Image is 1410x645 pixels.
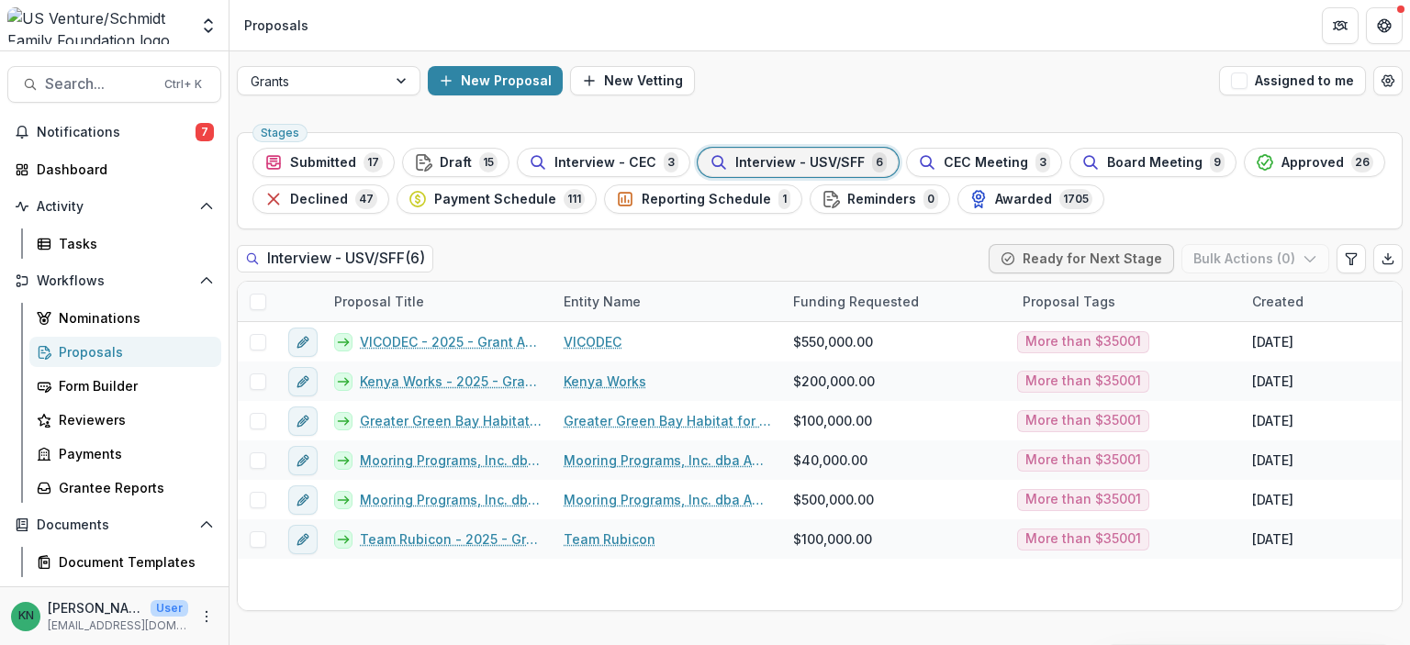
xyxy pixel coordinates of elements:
[735,155,865,171] span: Interview - USV/SFF
[323,292,435,311] div: Proposal Title
[360,529,542,549] a: Team Rubicon - 2025 - Grant Application
[237,245,433,272] h2: Interview - USV/SFF ( 6 )
[1244,148,1385,177] button: Approved26
[1035,152,1050,172] span: 3
[18,610,34,622] div: Katrina Nelson
[1012,282,1241,321] div: Proposal Tags
[479,152,498,172] span: 15
[288,406,318,436] button: edit
[1252,372,1293,391] div: [DATE]
[440,155,472,171] span: Draft
[151,600,188,617] p: User
[1252,529,1293,549] div: [DATE]
[29,337,221,367] a: Proposals
[564,189,585,209] span: 111
[1337,244,1366,273] button: Edit table settings
[995,192,1052,207] span: Awarded
[1219,66,1366,95] button: Assigned to me
[288,525,318,554] button: edit
[29,547,221,577] a: Document Templates
[782,292,930,311] div: Funding Requested
[778,189,790,209] span: 1
[397,184,597,214] button: Payment Schedule111
[1059,189,1092,209] span: 1705
[29,405,221,435] a: Reviewers
[59,410,207,429] div: Reviewers
[7,510,221,539] button: Open Documents
[793,372,875,391] span: $200,000.00
[48,617,188,634] p: [EMAIL_ADDRESS][DOMAIN_NAME]
[847,192,916,207] span: Reminders
[793,490,874,509] span: $500,000.00
[810,184,950,214] button: Reminders0
[288,367,318,396] button: edit
[872,152,887,172] span: 6
[793,450,867,470] span: $40,000.00
[1373,244,1403,273] button: Export table data
[564,529,655,549] a: Team Rubicon
[59,376,207,395] div: Form Builder
[642,192,771,207] span: Reporting Schedule
[59,234,207,253] div: Tasks
[252,184,389,214] button: Declined47
[37,273,192,289] span: Workflows
[37,517,192,533] span: Documents
[288,328,318,357] button: edit
[553,292,652,311] div: Entity Name
[553,282,782,321] div: Entity Name
[1069,148,1237,177] button: Board Meeting9
[360,332,542,351] a: VICODEC - 2025 - Grant Application
[29,371,221,401] a: Form Builder
[196,606,218,628] button: More
[7,7,188,44] img: US Venture/Schmidt Family Foundation logo
[906,148,1062,177] button: CEC Meeting3
[48,598,143,617] p: [PERSON_NAME]
[1351,152,1373,172] span: 26
[323,282,553,321] div: Proposal Title
[1012,292,1126,311] div: Proposal Tags
[252,148,395,177] button: Submitted17
[1252,450,1293,470] div: [DATE]
[37,160,207,179] div: Dashboard
[1107,155,1203,171] span: Board Meeting
[944,155,1028,171] span: CEC Meeting
[29,228,221,259] a: Tasks
[355,189,377,209] span: 47
[782,282,1012,321] div: Funding Requested
[957,184,1104,214] button: Awarded1705
[564,490,771,509] a: Mooring Programs, Inc. dba Apricity
[7,154,221,184] a: Dashboard
[29,439,221,469] a: Payments
[360,450,542,470] a: Mooring Programs, Inc. dba Apricity - 2025 - Grant Application
[7,117,221,147] button: Notifications7
[1210,152,1225,172] span: 9
[244,16,308,35] div: Proposals
[570,66,695,95] button: New Vetting
[564,332,621,351] a: VICODEC
[37,199,192,215] span: Activity
[604,184,802,214] button: Reporting Schedule1
[59,552,207,572] div: Document Templates
[288,485,318,515] button: edit
[1252,411,1293,430] div: [DATE]
[1322,7,1359,44] button: Partners
[360,372,542,391] a: Kenya Works - 2025 - Grant Application
[698,148,899,177] button: Interview - USV/SFF6
[45,75,153,93] span: Search...
[7,266,221,295] button: Open Workflows
[793,529,872,549] span: $100,000.00
[196,7,221,44] button: Open entity switcher
[364,152,383,172] span: 17
[923,189,938,209] span: 0
[793,411,872,430] span: $100,000.00
[1241,292,1315,311] div: Created
[29,303,221,333] a: Nominations
[59,342,207,361] div: Proposals
[554,155,656,171] span: Interview - CEC
[161,74,206,95] div: Ctrl + K
[564,450,771,470] a: Mooring Programs, Inc. dba Apricity
[1252,490,1293,509] div: [DATE]
[360,490,542,509] a: Mooring Programs, Inc. dba Apricity - 2025 - Grant Application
